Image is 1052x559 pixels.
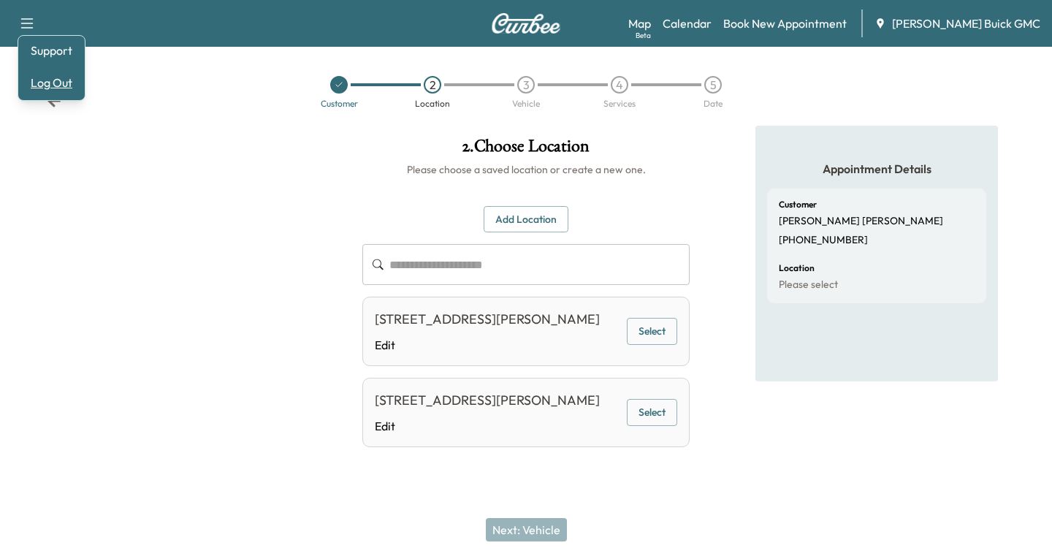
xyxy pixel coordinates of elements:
[512,99,540,108] div: Vehicle
[47,94,61,108] div: Back
[704,99,723,108] div: Date
[375,417,600,435] a: Edit
[779,264,815,273] h6: Location
[628,15,651,32] a: MapBeta
[491,13,561,34] img: Curbee Logo
[627,318,677,345] button: Select
[362,137,690,162] h1: 2 . Choose Location
[517,76,535,94] div: 3
[779,234,868,247] p: [PHONE_NUMBER]
[415,99,450,108] div: Location
[321,99,358,108] div: Customer
[424,76,441,94] div: 2
[704,76,722,94] div: 5
[779,278,838,292] p: Please select
[892,15,1040,32] span: [PERSON_NAME] Buick GMC
[611,76,628,94] div: 4
[24,71,79,94] button: Log Out
[484,206,568,233] button: Add Location
[723,15,847,32] a: Book New Appointment
[375,336,600,354] a: Edit
[767,161,986,177] h5: Appointment Details
[24,42,79,59] a: Support
[627,399,677,426] button: Select
[375,309,600,330] div: [STREET_ADDRESS][PERSON_NAME]
[636,30,651,41] div: Beta
[779,215,943,228] p: [PERSON_NAME] [PERSON_NAME]
[779,200,817,209] h6: Customer
[375,390,600,411] div: [STREET_ADDRESS][PERSON_NAME]
[663,15,712,32] a: Calendar
[603,99,636,108] div: Services
[362,162,690,177] h6: Please choose a saved location or create a new one.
